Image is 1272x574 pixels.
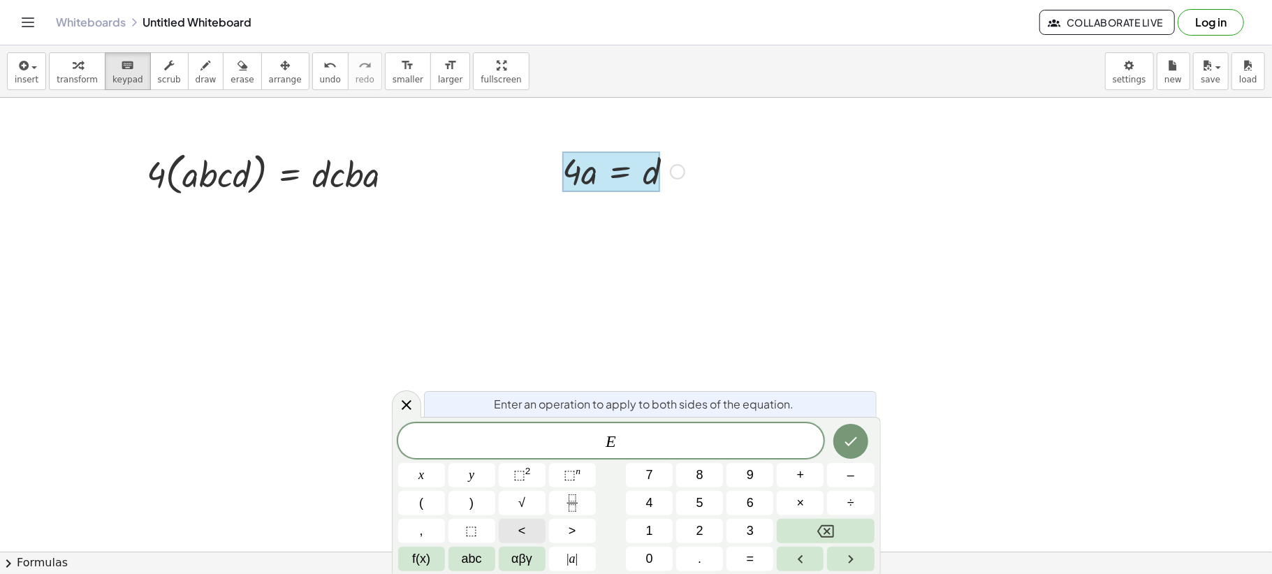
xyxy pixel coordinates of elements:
button: y [448,463,495,487]
span: scrub [158,75,181,84]
button: x [398,463,445,487]
span: , [420,522,423,540]
span: = [747,550,754,568]
span: 9 [747,466,754,485]
span: < [518,522,526,540]
button: load [1231,52,1265,90]
button: keyboardkeypad [105,52,151,90]
button: Left arrow [777,547,824,571]
sup: n [576,466,580,476]
span: | [576,552,578,566]
button: . [676,547,723,571]
span: + [797,466,805,485]
button: ( [398,491,445,515]
button: Log in [1178,9,1244,36]
i: format_size [444,57,457,74]
span: 3 [747,522,754,540]
button: Less than [499,519,546,543]
i: redo [358,57,372,74]
span: 2 [696,522,703,540]
button: draw [188,52,224,90]
button: 6 [726,491,773,515]
button: Collaborate Live [1039,10,1175,35]
button: 1 [626,519,673,543]
span: > [569,522,576,540]
button: Plus [777,463,824,487]
button: new [1157,52,1190,90]
span: 1 [646,522,653,540]
span: 4 [646,494,653,513]
span: | [566,552,569,566]
button: Placeholder [448,519,495,543]
button: Superscript [549,463,596,487]
button: 7 [626,463,673,487]
span: x [418,466,424,485]
span: – [847,466,854,485]
button: , [398,519,445,543]
button: insert [7,52,46,90]
button: Greek alphabet [499,547,546,571]
button: Greater than [549,519,596,543]
button: undoundo [312,52,349,90]
button: Alphabet [448,547,495,571]
span: transform [57,75,98,84]
button: 0 [626,547,673,571]
button: 4 [626,491,673,515]
button: settings [1105,52,1154,90]
span: 7 [646,466,653,485]
span: load [1239,75,1257,84]
button: Done [833,424,868,459]
button: 3 [726,519,773,543]
button: arrange [261,52,309,90]
span: save [1201,75,1220,84]
span: 5 [696,494,703,513]
span: redo [356,75,374,84]
span: ) [469,494,474,513]
span: 8 [696,466,703,485]
button: ) [448,491,495,515]
sup: 2 [525,466,531,476]
button: Times [777,491,824,515]
span: ÷ [847,494,854,513]
button: 5 [676,491,723,515]
span: abc [462,550,482,568]
span: × [797,494,805,513]
span: erase [231,75,254,84]
button: scrub [150,52,189,90]
span: insert [15,75,38,84]
button: format_sizesmaller [385,52,431,90]
button: Minus [827,463,874,487]
button: Right arrow [827,547,874,571]
i: format_size [401,57,414,74]
i: keyboard [121,57,134,74]
span: . [698,550,701,568]
i: undo [323,57,337,74]
a: Whiteboards [56,15,126,29]
button: Equals [726,547,773,571]
var: E [606,432,616,450]
button: save [1193,52,1229,90]
button: redoredo [348,52,382,90]
span: √ [518,494,525,513]
span: αβγ [511,550,532,568]
button: format_sizelarger [430,52,470,90]
button: Functions [398,547,445,571]
button: Square root [499,491,546,515]
span: ⬚ [513,468,525,482]
span: new [1164,75,1182,84]
span: arrange [269,75,302,84]
button: Fraction [549,491,596,515]
span: Collaborate Live [1051,16,1163,29]
span: smaller [393,75,423,84]
button: Absolute value [549,547,596,571]
span: fullscreen [481,75,521,84]
button: erase [223,52,261,90]
span: draw [196,75,217,84]
button: 8 [676,463,723,487]
button: Squared [499,463,546,487]
span: f(x) [412,550,430,568]
span: a [566,550,578,568]
span: larger [438,75,462,84]
span: ( [419,494,423,513]
span: 0 [646,550,653,568]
